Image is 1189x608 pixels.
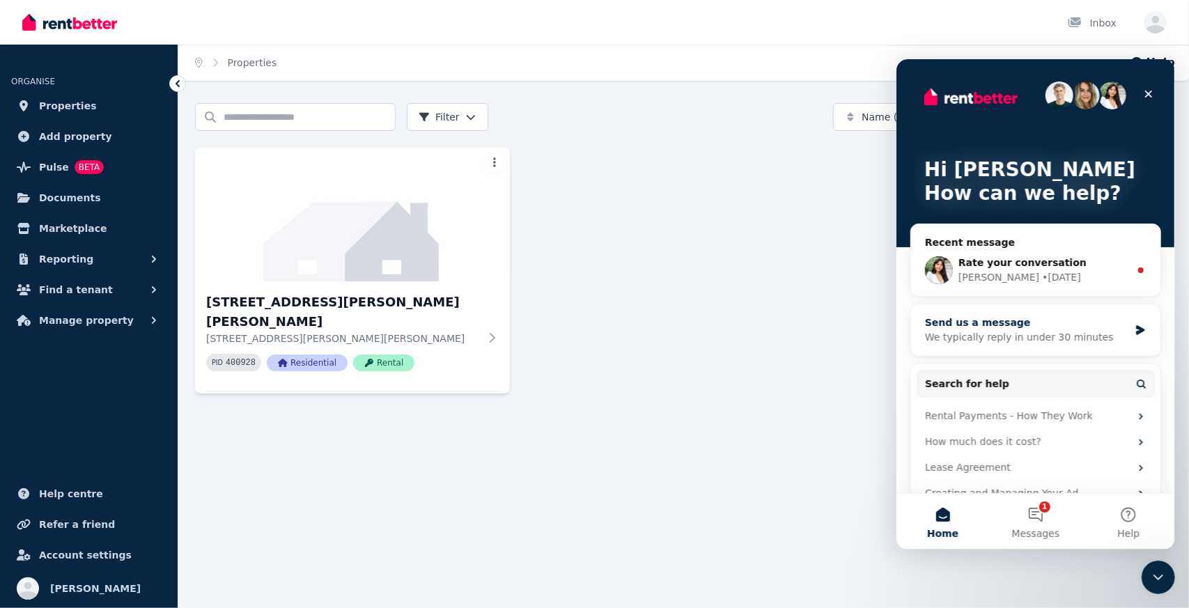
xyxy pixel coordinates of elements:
span: Refer a friend [39,516,115,533]
span: Rental [353,354,414,371]
span: BETA [75,160,104,174]
a: Documents [11,184,166,212]
button: Find a tenant [11,276,166,304]
a: Marketplace [11,215,166,242]
span: Documents [39,189,101,206]
span: Filter [419,110,460,124]
span: Help centre [39,485,103,502]
img: RentBetter [22,12,117,33]
button: Filter [407,103,488,131]
a: PulseBETA [11,153,166,181]
small: PID [212,359,223,366]
span: ORGANISE [11,77,55,86]
span: Find a tenant [39,281,113,298]
span: Residential [267,354,348,371]
h3: [STREET_ADDRESS][PERSON_NAME][PERSON_NAME] [206,293,479,332]
nav: Breadcrumb [178,45,293,81]
div: Inbox [1068,16,1117,30]
button: More options [485,153,504,173]
span: Add property [39,128,112,145]
code: 400928 [226,358,256,368]
button: Reporting [11,245,166,273]
p: [STREET_ADDRESS][PERSON_NAME][PERSON_NAME] [206,332,479,345]
span: Pulse [39,159,69,176]
a: Properties [11,92,166,120]
a: Refer a friend [11,510,166,538]
a: Help centre [11,480,166,508]
span: Reporting [39,251,93,267]
span: Account settings [39,547,132,563]
button: Manage property [11,306,166,334]
span: Properties [39,98,97,114]
span: Name (A-Z) [862,110,918,124]
iframe: Intercom live chat [896,59,1175,549]
iframe: Intercom live chat [1142,561,1175,594]
a: 8 Alda Pl, Melba[STREET_ADDRESS][PERSON_NAME][PERSON_NAME][STREET_ADDRESS][PERSON_NAME][PERSON_NA... [195,148,510,393]
span: Manage property [39,312,134,329]
span: Marketplace [39,220,107,237]
button: Name (A-Z) [833,103,967,131]
a: Add property [11,123,166,150]
button: Help [1130,54,1175,71]
a: Properties [228,57,277,68]
span: [PERSON_NAME] [50,580,141,597]
img: 8 Alda Pl, Melba [195,148,510,281]
a: Account settings [11,541,166,569]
